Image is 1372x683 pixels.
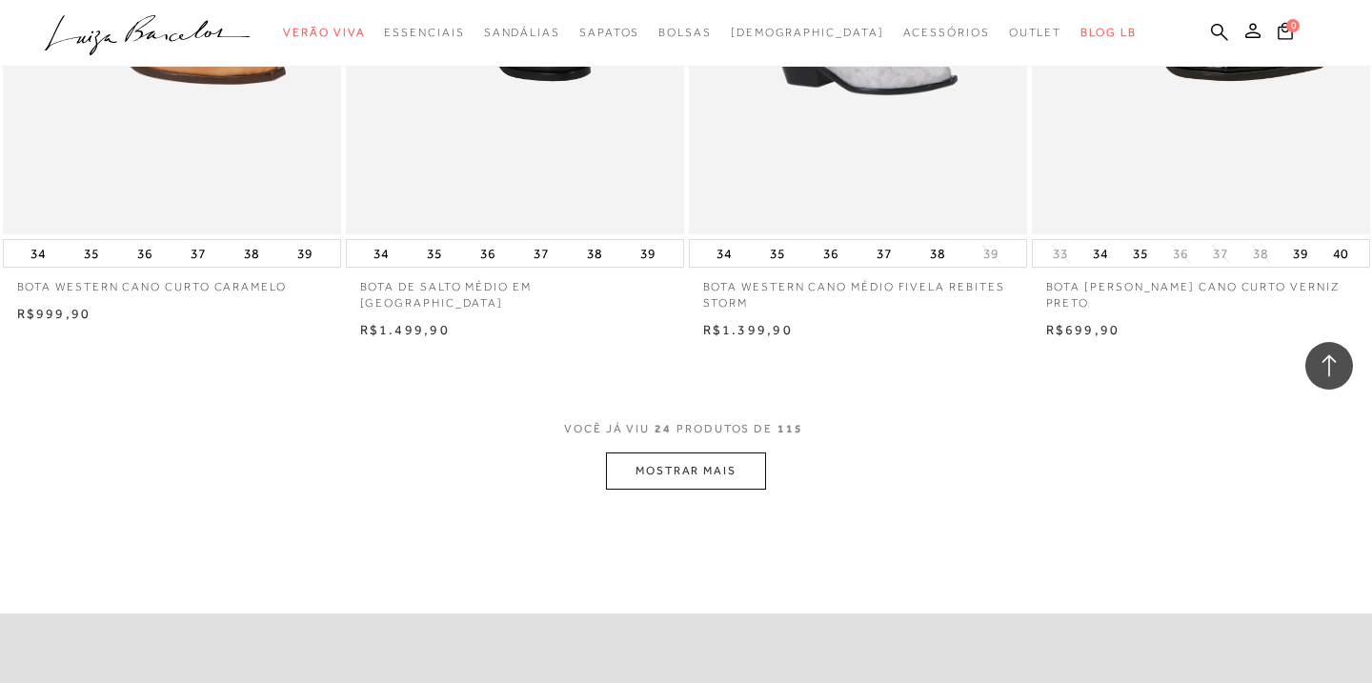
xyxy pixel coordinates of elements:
button: 0 [1272,21,1299,47]
button: 39 [978,245,1004,263]
button: 39 [1287,240,1314,267]
a: BOTA WESTERN CANO MÉDIO FIVELA REBITES STORM [689,268,1027,311]
button: 38 [1247,245,1274,263]
span: Verão Viva [283,26,365,39]
a: categoryNavScreenReaderText [484,15,560,50]
button: 33 [1047,245,1074,263]
a: noSubCategoriesText [731,15,884,50]
span: 0 [1286,19,1300,32]
button: 34 [368,240,394,267]
button: 38 [581,240,608,267]
a: BOTA [PERSON_NAME] CANO CURTO VERNIZ PRETO [1032,268,1370,311]
button: 38 [924,240,951,267]
button: 34 [25,240,51,267]
span: R$1.399,90 [703,322,793,337]
a: categoryNavScreenReaderText [1009,15,1062,50]
button: 36 [131,240,158,267]
button: 40 [1327,240,1354,267]
a: categoryNavScreenReaderText [658,15,712,50]
span: VOCÊ JÁ VIU PRODUTOS DE [564,422,808,435]
span: R$999,90 [17,306,91,321]
button: 35 [1127,240,1154,267]
a: BOTA DE SALTO MÉDIO EM [GEOGRAPHIC_DATA] [346,268,684,311]
span: 115 [777,422,803,435]
button: 36 [817,240,844,267]
a: categoryNavScreenReaderText [903,15,990,50]
button: MOSTRAR MAIS [606,452,766,490]
button: 34 [1087,240,1114,267]
button: 35 [764,240,791,267]
span: R$1.499,90 [360,322,450,337]
span: Outlet [1009,26,1062,39]
button: 36 [474,240,501,267]
span: BLOG LB [1080,26,1136,39]
a: categoryNavScreenReaderText [384,15,464,50]
span: Essenciais [384,26,464,39]
button: 37 [185,240,212,267]
button: 35 [421,240,448,267]
button: 38 [238,240,265,267]
button: 36 [1167,245,1194,263]
button: 39 [292,240,318,267]
span: Acessórios [903,26,990,39]
span: Sapatos [579,26,639,39]
button: 35 [78,240,105,267]
span: [DEMOGRAPHIC_DATA] [731,26,884,39]
a: categoryNavScreenReaderText [579,15,639,50]
button: 37 [871,240,898,267]
a: BLOG LB [1080,15,1136,50]
button: 39 [635,240,661,267]
button: 34 [711,240,737,267]
span: Bolsas [658,26,712,39]
span: 24 [655,422,672,435]
a: BOTA WESTERN CANO CURTO CARAMELO [3,268,341,295]
a: categoryNavScreenReaderText [283,15,365,50]
button: 37 [528,240,555,267]
button: 37 [1207,245,1234,263]
span: Sandálias [484,26,560,39]
span: R$699,90 [1046,322,1120,337]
